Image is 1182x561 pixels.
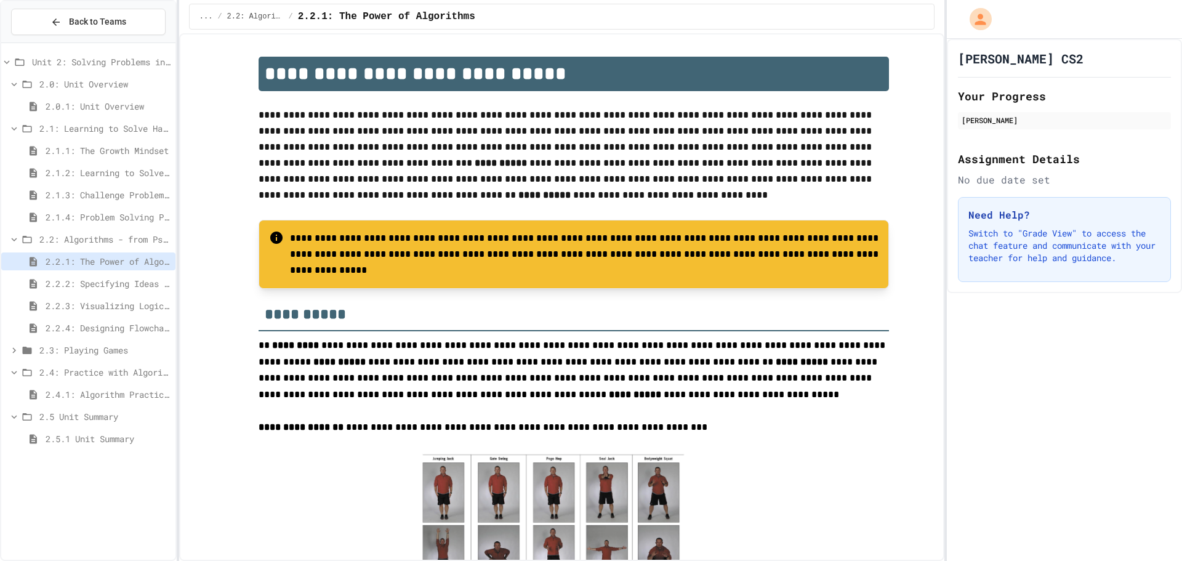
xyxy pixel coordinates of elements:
div: No due date set [958,172,1171,187]
span: 2.2: Algorithms - from Pseudocode to Flowcharts [227,12,284,22]
span: 2.2.1: The Power of Algorithms [298,9,475,24]
span: 2.5 Unit Summary [39,410,171,423]
button: Back to Teams [11,9,166,35]
span: / [289,12,293,22]
div: [PERSON_NAME] [962,115,1167,126]
span: 2.0: Unit Overview [39,78,171,91]
span: 2.2.3: Visualizing Logic with Flowcharts [46,299,171,312]
h2: Your Progress [958,87,1171,105]
span: / [217,12,222,22]
span: 2.3: Playing Games [39,344,171,357]
span: 2.1.4: Problem Solving Practice [46,211,171,224]
span: 2.4: Practice with Algorithms [39,366,171,379]
span: 2.2: Algorithms - from Pseudocode to Flowcharts [39,233,171,246]
h2: Assignment Details [958,150,1171,167]
h1: [PERSON_NAME] CS2 [958,50,1083,67]
span: 2.2.2: Specifying Ideas with Pseudocode [46,277,171,290]
div: My Account [957,5,995,33]
span: 2.0.1: Unit Overview [46,100,171,113]
span: ... [199,12,213,22]
span: 2.5.1 Unit Summary [46,432,171,445]
span: 2.4.1: Algorithm Practice Exercises [46,388,171,401]
h3: Need Help? [968,208,1160,222]
span: Unit 2: Solving Problems in Computer Science [32,55,171,68]
iframe: chat widget [1130,512,1170,549]
span: 2.1.2: Learning to Solve Hard Problems [46,166,171,179]
span: Back to Teams [69,15,126,28]
iframe: chat widget [1080,458,1170,511]
span: 2.1.1: The Growth Mindset [46,144,171,157]
span: 2.2.4: Designing Flowcharts [46,321,171,334]
span: 2.2.1: The Power of Algorithms [46,255,171,268]
span: 2.1.3: Challenge Problem - The Bridge [46,188,171,201]
span: 2.1: Learning to Solve Hard Problems [39,122,171,135]
p: Switch to "Grade View" to access the chat feature and communicate with your teacher for help and ... [968,227,1160,264]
